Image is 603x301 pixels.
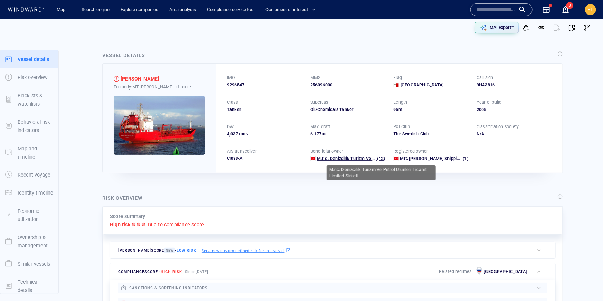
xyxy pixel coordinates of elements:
[185,270,209,274] span: Since [DATE]
[462,156,468,162] span: (1)
[0,228,58,255] button: Ownership & management
[0,189,58,196] a: Identity timeline
[313,131,314,137] span: .
[114,96,205,155] img: 5905c3457f2b4a582169af95_0
[310,82,385,88] div: 256096000
[310,124,330,130] p: Max. draft
[394,124,411,130] p: P&I Club
[227,131,302,137] div: 4,037 tons
[394,99,407,105] p: Length
[574,270,598,296] iframe: Chat
[227,99,238,105] p: Class
[110,220,131,229] p: High risk
[475,22,519,33] button: MAI Expert™
[534,20,549,35] button: Get link
[401,82,443,88] span: [GEOGRAPHIC_DATA]
[562,6,570,14] div: Notification center
[114,83,205,91] div: Formerly: MT [PERSON_NAME]
[54,4,70,16] a: Map
[227,124,236,130] p: DWT
[0,282,58,289] a: Technical details
[18,260,50,268] p: Similar vessels
[310,99,328,105] p: Subclass
[18,144,54,161] p: Map and timeline
[376,156,385,162] span: (12)
[477,106,552,113] div: 2005
[394,131,469,137] div: The Swedish Club
[564,20,580,35] button: View on map
[18,73,48,82] p: Risk overview
[0,202,58,229] button: Economic utilization
[400,156,469,162] a: Mrc [PERSON_NAME] Shipping Corp. (1)
[265,6,316,14] span: Containers of interest
[394,75,402,81] p: Flag
[263,4,322,16] button: Containers of interest
[227,82,244,88] span: 9296547
[161,270,182,274] span: High risk
[317,156,385,162] a: M.r.c. Denizcilik Turizm Ve Petrol Urunleri Ticaret Limited Sirketi (12)
[519,20,534,35] button: Add to vessel list
[0,96,58,103] a: Blacklists & watchlists
[0,184,58,202] button: Identity timeline
[490,25,514,31] p: MAI Expert™
[121,75,159,83] span: ALEYNA MERCAN
[560,4,571,15] a: 3
[310,148,343,154] p: Beneficial owner
[118,270,182,274] span: compliance score -
[398,107,402,112] span: m
[0,140,58,166] button: Map and timeline
[18,189,53,197] p: Identity timeline
[0,238,58,245] a: Ownership & management
[204,4,257,16] a: Compliance service tool
[394,107,398,112] span: 95
[0,273,58,300] button: Technical details
[0,255,58,273] button: Similar vessels
[114,76,119,82] div: High risk
[129,286,208,290] span: sanctions & screening indicators
[400,156,474,161] span: Mrc Aleyna Shipping Corp.
[18,118,54,135] p: Behavioral risk indicators
[164,248,175,253] span: New
[202,247,285,253] p: Set a new custom defined risk for this vessel
[477,82,552,88] div: 9HA3816
[477,99,502,105] p: Year of build
[0,113,58,140] button: Behavioral risk indicators
[0,68,58,86] button: Risk overview
[0,74,58,81] a: Risk overview
[18,171,50,179] p: Recent voyage
[175,83,191,91] p: +1 more
[227,106,302,113] div: Tanker
[110,212,145,220] p: Score summary
[477,131,552,137] div: N/A
[310,131,313,137] span: 6
[566,2,573,9] span: 3
[580,20,595,35] button: Visual Link Analysis
[394,148,428,154] p: Registered owner
[177,248,196,253] span: Low risk
[18,55,49,64] p: Vessel details
[79,4,112,16] a: Search engine
[484,269,527,275] p: [GEOGRAPHIC_DATA]
[477,124,519,130] p: Classification society
[227,156,242,161] span: Class-A
[314,131,322,137] span: 177
[18,92,54,109] p: Blacklists & watchlists
[0,149,58,156] a: Map and timeline
[118,4,161,16] a: Explore companies
[102,51,145,59] div: Vessel details
[18,233,54,250] p: Ownership & management
[0,87,58,113] button: Blacklists & watchlists
[118,248,196,253] span: [PERSON_NAME] score -
[0,50,58,68] button: Vessel details
[102,194,143,202] div: Risk overview
[0,123,58,129] a: Behavioral risk indicators
[167,4,199,16] a: Area analysis
[227,148,257,154] p: AIS transceiver
[121,75,159,83] div: [PERSON_NAME]
[0,171,58,178] a: Recent voyage
[18,207,54,224] p: Economic utilization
